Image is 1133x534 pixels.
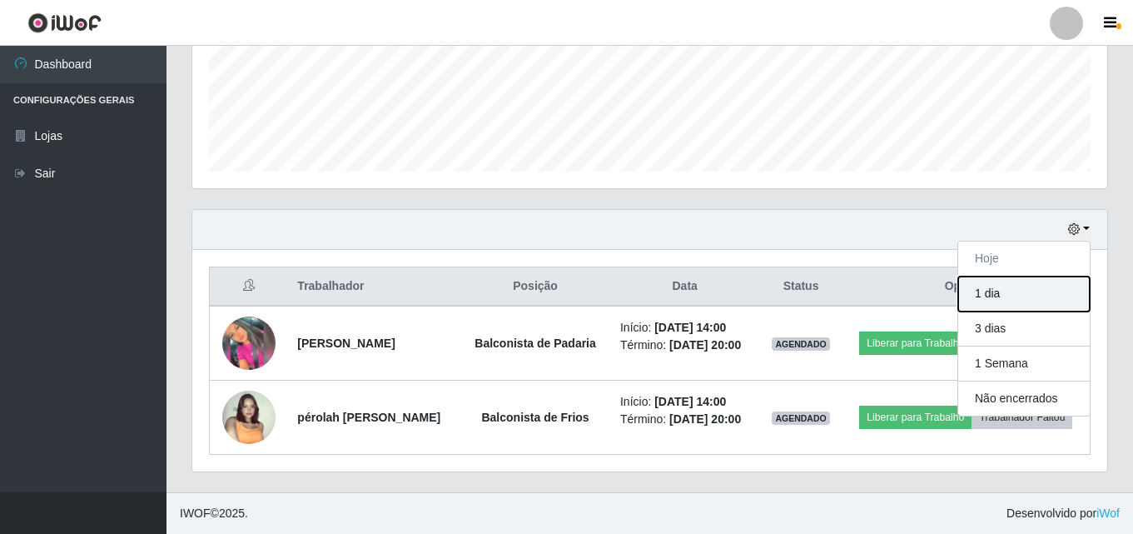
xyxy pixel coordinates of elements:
[958,312,1090,347] button: 3 dias
[654,395,726,408] time: [DATE] 14:00
[620,393,749,411] li: Início:
[610,267,759,307] th: Data
[620,411,749,428] li: Término:
[475,337,596,350] strong: Balconista de Padaria
[287,267,460,307] th: Trabalhador
[1096,507,1120,520] a: iWof
[842,267,1091,307] th: Opções
[297,337,395,350] strong: [PERSON_NAME]
[620,337,749,354] li: Término:
[958,382,1090,416] button: Não encerrados
[27,12,102,33] img: CoreUI Logo
[669,412,741,426] time: [DATE] 20:00
[460,267,610,307] th: Posição
[620,319,749,337] li: Início:
[297,411,440,424] strong: pérolah [PERSON_NAME]
[759,267,842,307] th: Status
[654,321,726,334] time: [DATE] 14:00
[222,391,276,444] img: 1754066198328.jpeg
[772,337,830,351] span: AGENDADO
[859,332,971,355] button: Liberar para Trabalho
[180,505,248,522] span: © 2025 .
[958,242,1090,277] button: Hoje
[772,412,830,425] span: AGENDADO
[971,406,1072,429] button: Trabalhador Faltou
[222,317,276,370] img: 1715215500875.jpeg
[958,277,1090,312] button: 1 dia
[669,338,741,352] time: [DATE] 20:00
[859,406,971,429] button: Liberar para Trabalho
[481,411,589,424] strong: Balconista de Frios
[1006,505,1120,522] span: Desenvolvido por
[180,507,211,520] span: IWOF
[958,347,1090,382] button: 1 Semana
